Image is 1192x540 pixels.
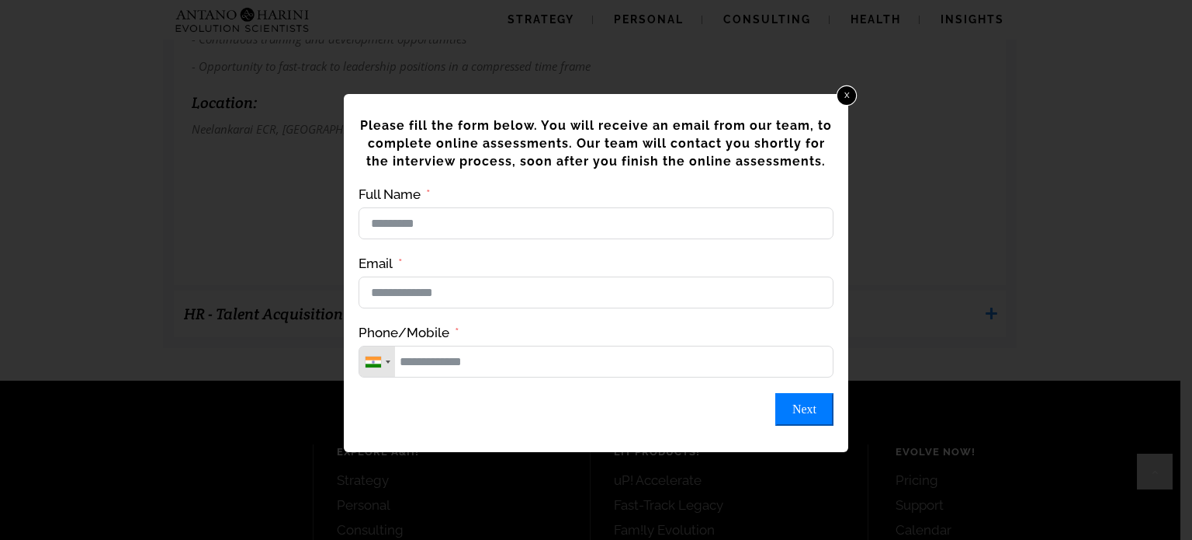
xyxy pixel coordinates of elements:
label: Phone/Mobile [359,324,459,342]
label: Email [359,255,403,273]
h5: Please fill the form below. You will receive an email from our team, to complete online assessmen... [359,117,833,170]
div: Telephone country code [359,347,395,377]
a: x [837,85,857,106]
input: Phone/Mobile [359,346,833,378]
input: Email [359,277,833,308]
label: Full Name [359,186,431,204]
button: Next [775,393,833,426]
